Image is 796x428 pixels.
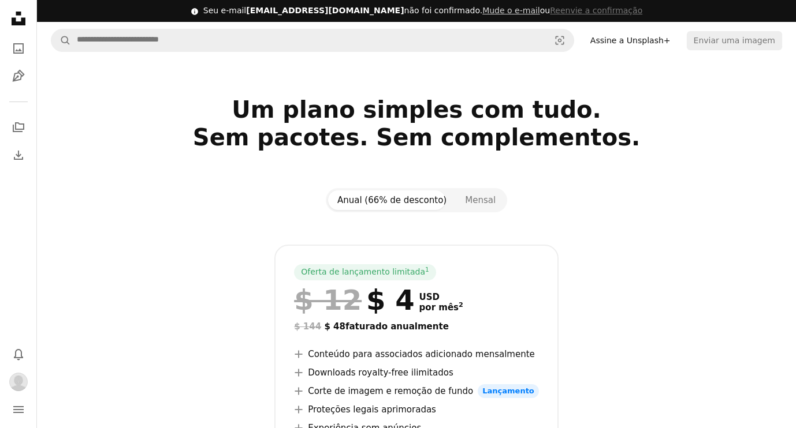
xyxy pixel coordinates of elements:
[482,6,540,15] a: Mude o e-mail
[328,190,456,210] button: Anual (66% de desconto)
[294,403,539,416] li: Proteções legais aprimoradas
[51,96,782,179] h2: Um plano simples com tudo. Sem pacotes. Sem complementos.
[294,384,539,398] li: Corte de imagem e remoção de fundo
[423,266,432,278] a: 1
[482,6,642,15] span: ou
[456,190,505,210] button: Mensal
[419,302,463,313] span: por mês
[294,320,539,333] div: $ 48 faturado anualmente
[51,29,71,51] button: Pesquise na Unsplash
[51,29,574,52] form: Pesquise conteúdo visual em todo o site
[7,343,30,366] button: Notificações
[7,116,30,139] a: Coleções
[7,65,30,88] a: Ilustrações
[203,5,642,17] div: Seu e-mail não foi confirmado.
[9,373,28,391] img: Avatar do usuário Jhonatan Carneiro
[7,370,30,393] button: Perfil
[294,321,321,332] span: $ 144
[456,302,466,313] a: 2
[419,292,463,302] span: USD
[459,301,463,309] sup: 2
[294,366,539,380] li: Downloads royalty-free ilimitados
[294,285,414,315] div: $ 4
[550,5,642,17] button: Reenvie a confirmação
[478,384,539,398] span: Lançamento
[294,264,436,280] div: Oferta de lançamento limitada
[294,285,362,315] span: $ 12
[583,31,678,50] a: Assine a Unsplash+
[246,6,404,15] span: [EMAIL_ADDRESS][DOMAIN_NAME]
[7,37,30,60] a: Fotos
[7,144,30,167] a: Histórico de downloads
[425,266,429,273] sup: 1
[546,29,574,51] button: Pesquisa visual
[687,31,782,50] button: Enviar uma imagem
[7,7,30,32] a: Início — Unsplash
[7,398,30,421] button: Menu
[294,347,539,361] li: Conteúdo para associados adicionado mensalmente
